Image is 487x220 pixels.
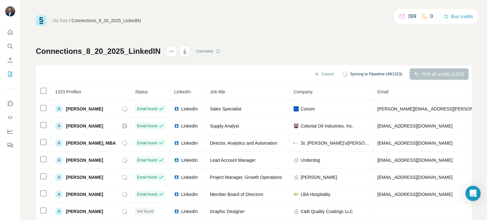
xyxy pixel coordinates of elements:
[294,89,313,94] span: Company
[137,157,157,163] span: Email found
[210,158,256,163] span: Lead Account Manager
[66,123,103,129] span: [PERSON_NAME]
[166,46,177,56] button: actions
[5,112,15,123] button: Use Surfe API
[210,141,277,146] span: Director, Analytics and Automation
[377,175,452,180] span: [EMAIL_ADDRESS][DOMAIN_NAME]
[55,89,81,94] span: 1323 Profiles
[5,41,15,52] button: Search
[181,174,198,180] span: LinkedIn
[5,126,15,137] button: Dashboard
[137,192,157,197] span: Email found
[5,6,15,16] img: Avatar
[181,106,198,112] span: LinkedIn
[66,208,103,215] span: [PERSON_NAME]
[174,175,179,180] img: LinkedIn logo
[66,191,103,198] span: [PERSON_NAME]
[294,123,299,129] img: company-logo
[301,208,353,215] span: C&B Quality Coatings LLC
[5,68,15,80] button: My lists
[465,186,481,201] div: Open Intercom Messenger
[137,209,153,214] span: Not found
[55,191,63,198] div: A
[5,98,15,109] button: Use Surfe on LinkedIn
[181,157,198,163] span: LinkedIn
[55,122,63,130] div: A
[408,13,416,20] p: 399
[377,158,452,163] span: [EMAIL_ADDRESS][DOMAIN_NAME]
[301,123,354,129] span: Colonial Oil Industries, Inc.
[444,12,473,21] button: Buy credits
[55,173,63,181] div: A
[137,174,157,180] span: Email found
[55,208,63,215] div: A
[55,105,63,113] div: A
[294,192,299,197] img: company-logo
[174,106,179,111] img: LinkedIn logo
[55,139,63,147] div: A
[310,68,338,80] button: Cancel
[210,209,244,214] span: Graphic Designer
[53,18,68,23] a: My lists
[210,123,239,129] span: Supply Analyst
[301,140,369,146] span: St. [PERSON_NAME]'s/[PERSON_NAME]
[210,175,282,180] span: Project Manager, Growth Operations
[174,192,179,197] img: LinkedIn logo
[210,106,241,111] span: Sales Specialist
[36,15,47,26] img: Surfe Logo
[377,141,452,146] span: [EMAIL_ADDRESS][DOMAIN_NAME]
[301,157,320,163] span: Underdog
[66,174,103,180] span: [PERSON_NAME]
[301,106,315,112] span: Corium
[194,47,223,55] div: Cancelled
[210,89,225,94] span: Job title
[174,123,179,129] img: LinkedIn logo
[5,140,15,151] button: Feedback
[181,208,198,215] span: LinkedIn
[72,17,141,24] div: Connections_8_20_2025_LinkedIN
[174,89,191,94] span: LinkedIn
[174,209,179,214] img: LinkedIn logo
[377,89,388,94] span: Email
[301,174,337,180] span: [PERSON_NAME]
[36,46,161,56] h1: Connections_8_20_2025_LinkedIN
[174,141,179,146] img: LinkedIn logo
[55,156,63,164] div: A
[181,140,198,146] span: LinkedIn
[174,158,179,163] img: LinkedIn logo
[5,54,15,66] button: Enrich CSV
[377,123,452,129] span: [EMAIL_ADDRESS][DOMAIN_NAME]
[5,27,15,38] button: Quick start
[66,106,103,112] span: [PERSON_NAME]
[135,89,148,94] span: Status
[137,140,157,146] span: Email found
[181,191,198,198] span: LinkedIn
[430,13,433,20] p: 0
[66,157,103,163] span: [PERSON_NAME]
[181,123,198,129] span: LinkedIn
[350,71,402,77] span: Syncing to Pipedrive (49/1323)
[377,192,452,197] span: [EMAIL_ADDRESS][DOMAIN_NAME]
[66,140,116,146] span: [PERSON_NAME], MBA
[69,17,70,24] li: /
[294,142,299,143] img: company-logo
[137,123,157,129] span: Email found
[294,106,299,111] img: company-logo
[210,192,263,197] span: Member Board of Directors
[301,191,330,198] span: LBA Hospitality
[137,106,157,112] span: Email found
